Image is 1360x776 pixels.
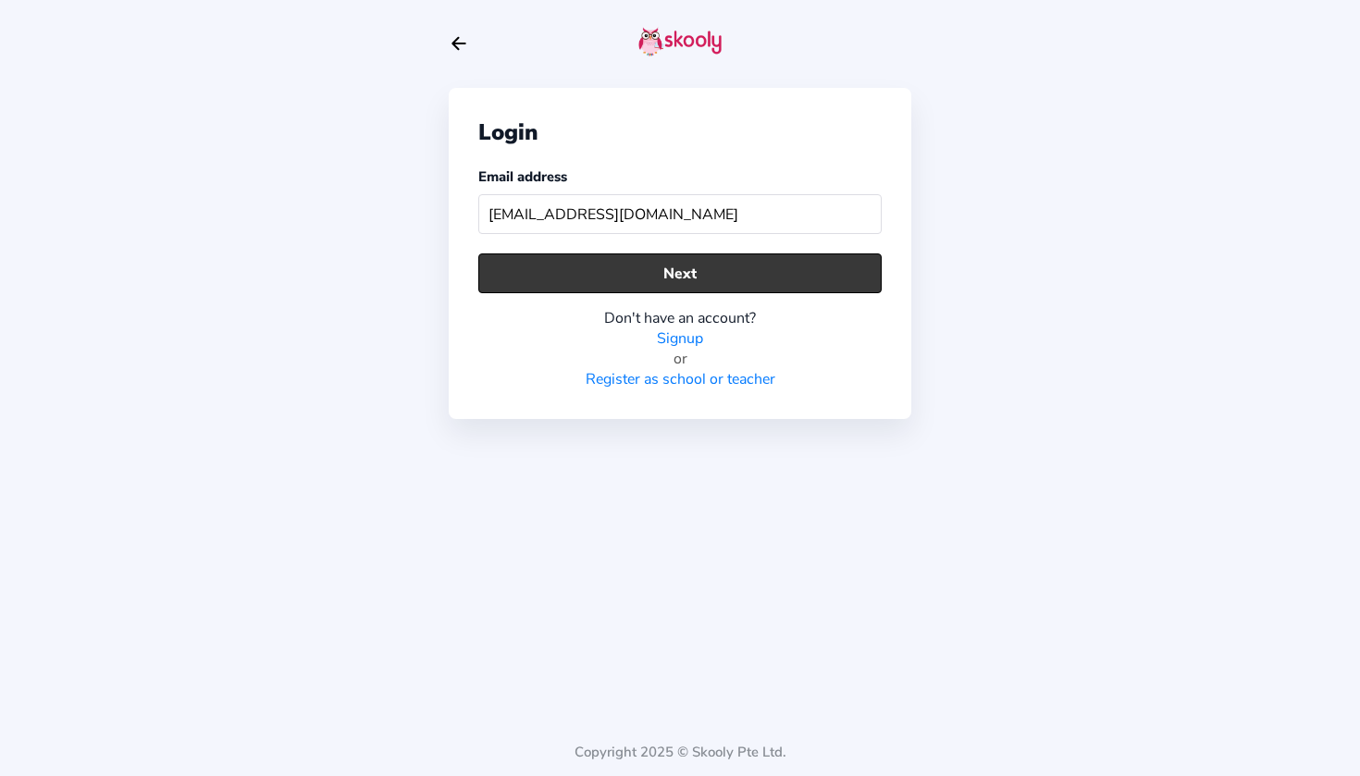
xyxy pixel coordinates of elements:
[586,369,775,389] a: Register as school or teacher
[478,194,882,234] input: Your email address
[449,33,469,54] button: arrow back outline
[478,308,882,328] div: Don't have an account?
[478,117,882,147] div: Login
[478,167,567,186] label: Email address
[478,349,882,369] div: or
[638,27,722,56] img: skooly-logo.png
[478,253,882,293] button: Next
[657,328,703,349] a: Signup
